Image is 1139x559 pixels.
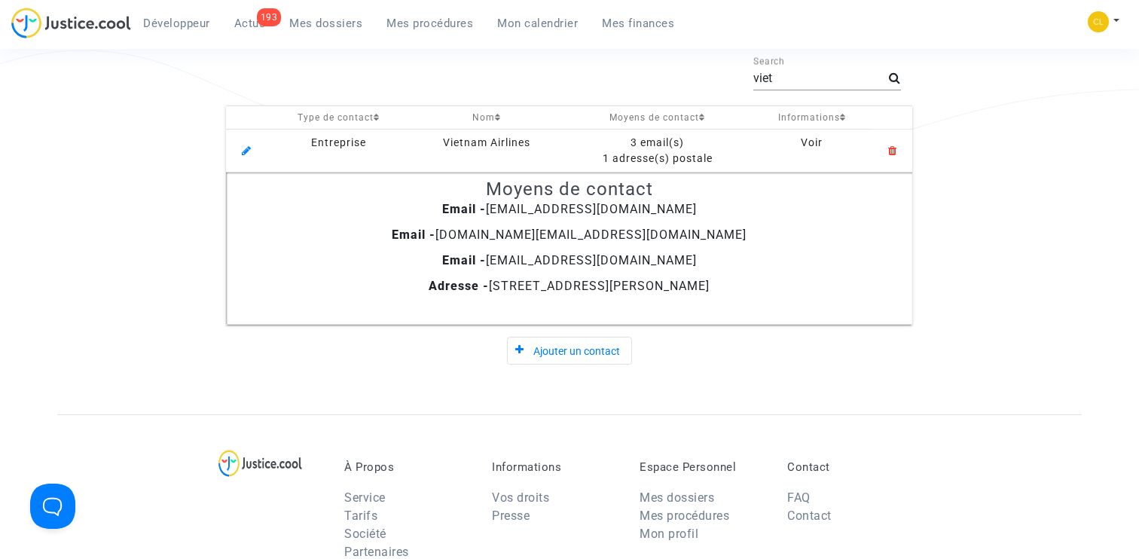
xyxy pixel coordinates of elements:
[344,509,377,523] a: Tarifs
[11,8,131,38] img: jc-logo.svg
[590,12,686,35] a: Mes finances
[277,12,374,35] a: Mes dossiers
[344,460,469,474] p: À Propos
[640,460,765,474] p: Espace Personnel
[1088,11,1109,32] img: f0b917ab549025eb3af43f3c4438ad5d
[392,228,747,242] span: [DOMAIN_NAME][EMAIL_ADDRESS][DOMAIN_NAME]
[442,202,486,216] b: Email -
[640,509,729,523] a: Mes procédures
[386,17,473,30] span: Mes procédures
[485,12,590,35] a: Mon calendrier
[492,460,617,474] p: Informations
[442,202,697,216] span: [EMAIL_ADDRESS][DOMAIN_NAME]
[492,509,530,523] a: Presse
[218,450,302,477] img: logo-lg.svg
[30,484,75,529] iframe: Help Scout Beacon - Open
[289,17,362,30] span: Mes dossiers
[492,490,549,505] a: Vos droits
[787,490,811,505] a: FAQ
[257,8,282,26] div: 193
[272,135,404,151] div: Entreprise
[344,545,409,559] a: Partenaires
[752,106,872,130] th: Informations
[429,279,489,293] b: Adresse -
[392,228,435,242] b: Email -
[787,460,912,474] p: Contact
[143,17,210,30] span: Développeur
[497,17,578,30] span: Mon calendrier
[533,345,620,357] span: Ajouter un contact
[442,253,486,267] b: Email -
[568,151,746,166] div: 1 adresse(s) postale
[568,135,746,151] div: 3 email(s)
[222,12,278,35] a: 193Actus
[344,527,386,541] a: Société
[374,12,485,35] a: Mes procédures
[563,106,751,130] th: Moyens de contact
[801,136,823,148] span: Voir
[602,17,674,30] span: Mes finances
[787,509,832,523] a: Contact
[267,106,409,130] th: Type de contact
[410,106,563,130] th: Nom
[640,527,698,541] a: Mon profil
[507,337,633,365] button: Ajouter un contact
[640,490,714,505] a: Mes dossiers
[415,135,557,151] div: Vietnam Airlines
[243,179,895,200] h3: Moyens de contact
[131,12,222,35] a: Développeur
[442,253,697,267] span: [EMAIL_ADDRESS][DOMAIN_NAME]
[234,17,266,30] span: Actus
[429,279,710,293] span: [STREET_ADDRESS][PERSON_NAME]
[344,490,386,505] a: Service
